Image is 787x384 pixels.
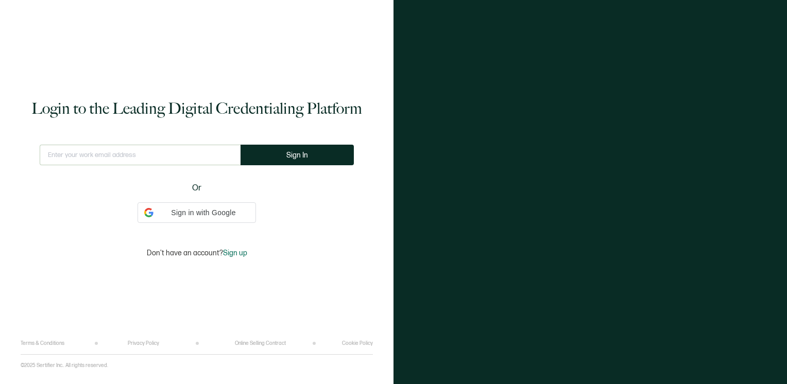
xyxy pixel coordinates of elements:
span: Sign up [223,249,247,257]
a: Terms & Conditions [21,340,64,346]
div: Sign in with Google [138,202,256,223]
input: Enter your work email address [40,145,241,165]
span: Or [192,182,201,195]
span: Sign In [286,151,308,159]
p: ©2025 Sertifier Inc.. All rights reserved. [21,362,108,369]
a: Online Selling Contract [235,340,286,346]
a: Privacy Policy [128,340,159,346]
a: Cookie Policy [342,340,373,346]
p: Don't have an account? [147,249,247,257]
button: Sign In [241,145,354,165]
span: Sign in with Google [158,207,249,218]
h1: Login to the Leading Digital Credentialing Platform [31,98,362,119]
